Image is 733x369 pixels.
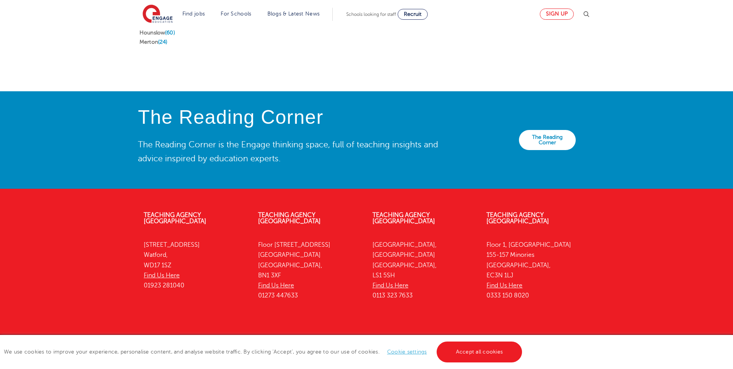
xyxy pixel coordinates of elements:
[221,11,251,17] a: For Schools
[519,130,576,150] a: The Reading Corner
[486,212,549,225] a: Teaching Agency [GEOGRAPHIC_DATA]
[165,30,175,36] span: (60)
[4,349,524,355] span: We use cookies to improve your experience, personalise content, and analyse website traffic. By c...
[404,11,422,17] span: Recruit
[144,212,206,225] a: Teaching Agency [GEOGRAPHIC_DATA]
[372,240,475,301] p: [GEOGRAPHIC_DATA], [GEOGRAPHIC_DATA] [GEOGRAPHIC_DATA], LS1 5SH 0113 323 7633
[158,39,168,45] span: (24)
[372,212,435,225] a: Teaching Agency [GEOGRAPHIC_DATA]
[486,240,589,301] p: Floor 1, [GEOGRAPHIC_DATA] 155-157 Minories [GEOGRAPHIC_DATA], EC3N 1LJ 0333 150 8020
[258,282,294,289] a: Find Us Here
[387,349,427,355] a: Cookie settings
[267,11,320,17] a: Blogs & Latest News
[143,5,173,24] img: Engage Education
[139,30,175,36] a: Hounslow(60)
[182,11,205,17] a: Find jobs
[258,212,321,225] a: Teaching Agency [GEOGRAPHIC_DATA]
[258,240,361,301] p: Floor [STREET_ADDRESS] [GEOGRAPHIC_DATA] [GEOGRAPHIC_DATA], BN1 3XF 01273 447633
[398,9,428,20] a: Recruit
[139,39,167,45] a: Merton(24)
[138,107,444,128] h4: The Reading Corner
[138,138,444,166] p: The Reading Corner is the Engage thinking space, full of teaching insights and advice inspired by...
[486,282,522,289] a: Find Us Here
[144,240,247,290] p: [STREET_ADDRESS] Watford, WD17 1SZ 01923 281040
[437,342,522,362] a: Accept all cookies
[540,9,574,20] a: Sign up
[346,12,396,17] span: Schools looking for staff
[372,282,408,289] a: Find Us Here
[144,272,180,279] a: Find Us Here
